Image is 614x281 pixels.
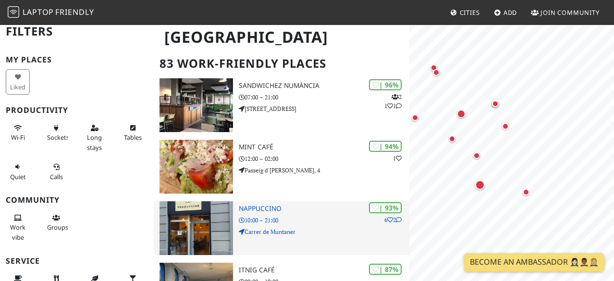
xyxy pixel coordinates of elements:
p: 6 2 [384,215,402,224]
h2: 83 Work-Friendly Places [160,49,404,78]
a: LaptopFriendly LaptopFriendly [8,4,94,21]
div: | 94% [369,141,402,152]
h1: [GEOGRAPHIC_DATA] [157,24,408,50]
p: 07:00 – 21:00 [239,93,409,102]
h3: My Places [6,55,148,64]
span: Add [503,8,517,17]
div: Map marker [446,133,458,145]
div: Map marker [520,186,532,198]
button: Groups [44,210,68,235]
img: SandwiChez Numància [160,78,233,132]
span: Cities [460,8,480,17]
a: Add [490,4,521,21]
h3: Mint Café [239,143,409,151]
div: Map marker [409,112,421,123]
button: Tables [121,120,145,146]
h3: Itnig Café [239,266,409,274]
span: Group tables [47,223,68,232]
p: 12:00 – 02:00 [239,154,409,163]
div: | 87% [369,264,402,275]
h3: Community [6,195,148,205]
p: 10:00 – 21:00 [239,216,409,225]
span: Friendly [55,7,94,17]
div: Map marker [430,67,442,78]
p: 1 [393,154,402,163]
div: Map marker [471,150,482,161]
a: Cities [446,4,484,21]
h3: Service [6,257,148,266]
button: Wi-Fi [6,120,30,146]
a: Become an Ambassador 🤵🏻‍♀️🤵🏾‍♂️🤵🏼‍♀️ [464,253,604,271]
span: Join Community [540,8,600,17]
h3: Productivity [6,106,148,115]
button: Work vibe [6,210,30,245]
div: Map marker [490,98,501,110]
div: | 96% [369,79,402,90]
h3: SandwiChez Numància [239,82,409,90]
div: Map marker [428,62,440,73]
div: Map marker [455,108,467,120]
h3: Nappuccino [239,205,409,213]
p: Carrer de Muntaner [239,227,409,236]
button: Long stays [83,120,107,155]
span: Stable Wi-Fi [11,133,25,142]
span: Long stays [87,133,102,151]
a: SandwiChez Numància | 96% 211 SandwiChez Numància 07:00 – 21:00 [STREET_ADDRESS] [154,78,410,132]
p: [STREET_ADDRESS] [239,104,409,113]
div: Map marker [473,178,487,192]
div: | 93% [369,202,402,213]
span: Power sockets [47,133,69,142]
p: 2 1 1 [384,92,402,110]
div: Map marker [500,121,511,132]
span: Laptop [23,7,54,17]
button: Calls [44,159,68,184]
img: LaptopFriendly [8,6,19,18]
button: Sockets [44,120,68,146]
span: People working [10,223,25,241]
button: Quiet [6,159,30,184]
a: Join Community [527,4,603,21]
p: Passeig d'[PERSON_NAME], 4 [239,166,409,175]
span: Quiet [10,172,26,181]
img: Nappuccino [160,201,233,255]
h2: Filters [6,17,148,46]
span: Work-friendly tables [124,133,142,142]
a: Mint Café | 94% 1 Mint Café 12:00 – 02:00 Passeig d'[PERSON_NAME], 4 [154,140,410,194]
div: Map marker [490,98,501,110]
span: Video/audio calls [50,172,63,181]
a: Nappuccino | 93% 62 Nappuccino 10:00 – 21:00 Carrer de Muntaner [154,201,410,255]
img: Mint Café [160,140,233,194]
